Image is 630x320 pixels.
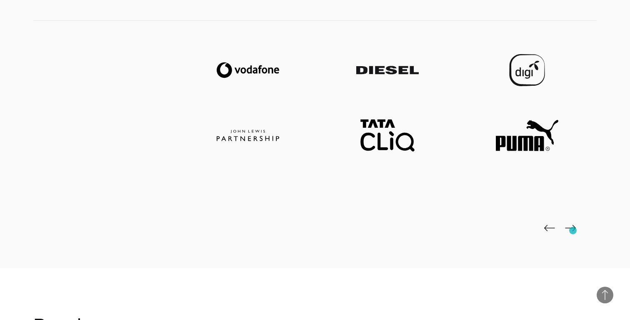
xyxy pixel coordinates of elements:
[565,225,576,231] img: page-next-black.png
[496,119,558,151] img: Puma
[597,287,613,303] button: Back to Top
[217,54,279,86] img: Vodafone
[544,225,555,231] img: page-back-black.png
[356,54,419,86] img: Diesel
[217,119,279,151] img: John Lewis
[356,119,419,151] img: TataCliq
[496,54,558,86] img: Digi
